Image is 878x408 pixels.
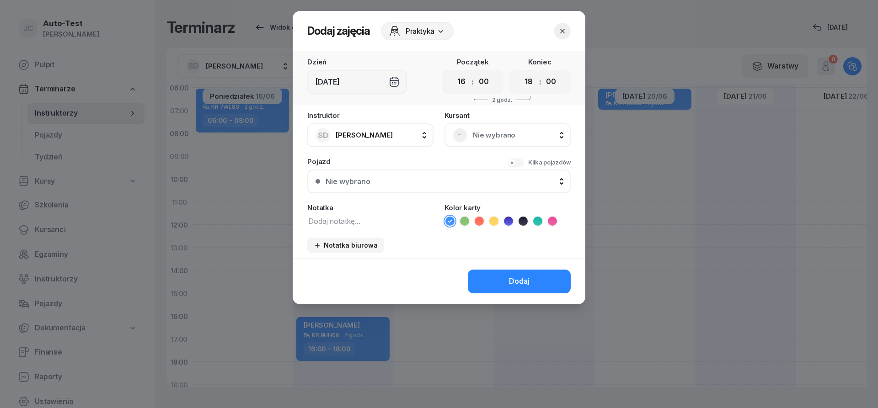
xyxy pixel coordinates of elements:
[336,131,393,139] span: [PERSON_NAME]
[509,276,530,287] div: Dodaj
[473,129,562,141] span: Nie wybrano
[468,270,571,293] button: Dodaj
[307,123,434,147] button: SD[PERSON_NAME]
[307,24,370,38] h2: Dodaj zajęcia
[318,132,328,139] span: SD
[508,158,571,167] button: Kilka pojazdów
[528,158,571,167] div: Kilka pojazdów
[307,238,384,253] button: Notatka biurowa
[472,76,474,87] div: :
[406,26,434,37] span: Praktyka
[307,170,571,193] button: Nie wybrano
[326,178,370,185] div: Nie wybrano
[539,76,541,87] div: :
[314,241,378,249] div: Notatka biurowa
